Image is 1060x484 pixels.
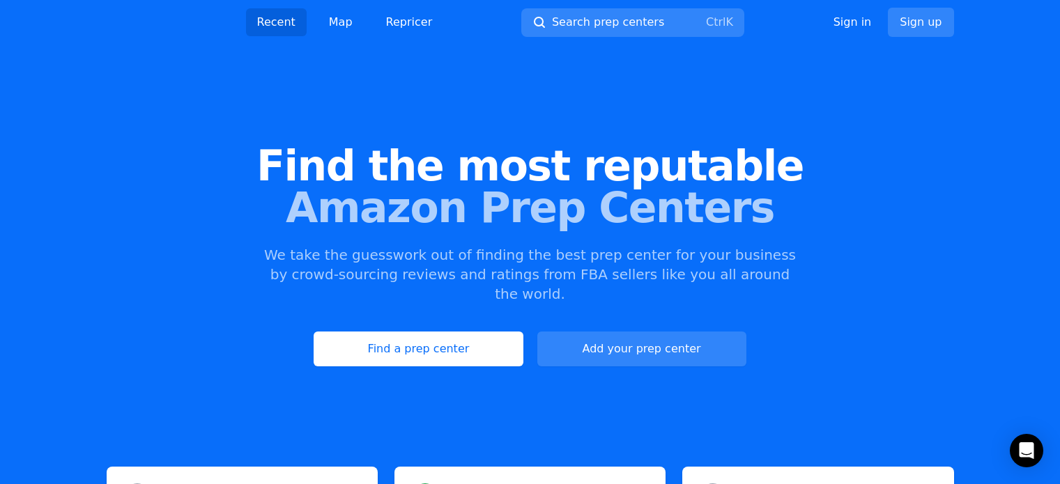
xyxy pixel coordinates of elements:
p: We take the guesswork out of finding the best prep center for your business by crowd-sourcing rev... [263,245,798,304]
a: Recent [246,8,307,36]
kbd: Ctrl [706,15,725,29]
span: Search prep centers [552,14,664,31]
div: Open Intercom Messenger [1010,434,1043,467]
kbd: K [725,15,733,29]
a: Sign in [834,14,872,31]
a: Add your prep center [537,331,746,366]
img: PrepCenter [107,13,218,32]
a: Map [318,8,364,36]
button: Search prep centersCtrlK [521,8,744,37]
span: Amazon Prep Centers [22,187,1038,228]
span: Find the most reputable [22,145,1038,187]
a: Sign up [888,8,953,37]
a: Repricer [375,8,444,36]
a: Find a prep center [314,331,523,366]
